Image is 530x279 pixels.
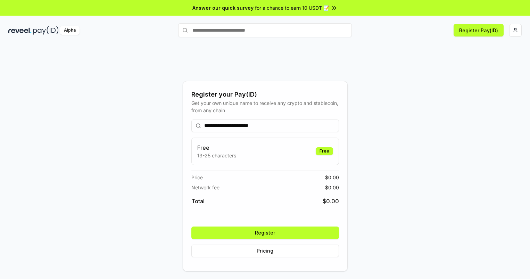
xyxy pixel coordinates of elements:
[255,4,329,11] span: for a chance to earn 10 USDT 📝
[454,24,504,36] button: Register Pay(ID)
[8,26,32,35] img: reveel_dark
[192,4,254,11] span: Answer our quick survey
[191,227,339,239] button: Register
[191,197,205,205] span: Total
[191,99,339,114] div: Get your own unique name to receive any crypto and stablecoin, from any chain
[325,174,339,181] span: $ 0.00
[191,245,339,257] button: Pricing
[316,147,333,155] div: Free
[191,184,220,191] span: Network fee
[197,152,236,159] p: 13-25 characters
[197,143,236,152] h3: Free
[325,184,339,191] span: $ 0.00
[323,197,339,205] span: $ 0.00
[191,90,339,99] div: Register your Pay(ID)
[60,26,80,35] div: Alpha
[191,174,203,181] span: Price
[33,26,59,35] img: pay_id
